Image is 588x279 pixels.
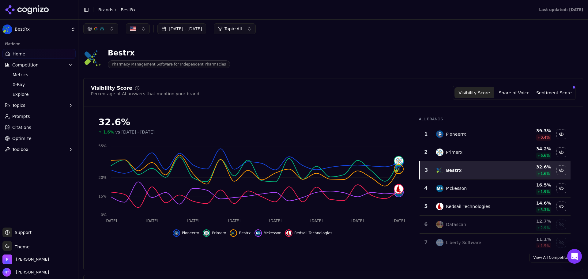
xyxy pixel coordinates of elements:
[436,130,443,138] img: pioneerrx
[2,268,49,277] button: Open user button
[567,249,582,264] div: Open Intercom Messenger
[254,229,281,237] button: Hide mckesson data
[98,144,107,148] tspan: 55%
[115,129,155,135] span: vs [DATE] - [DATE]
[351,219,364,223] tspan: [DATE]
[420,198,571,216] tr: 5redsail technologiesRedsail Technologies14.6%5.3%Hide redsail technologies data
[512,164,551,170] div: 32.6 %
[446,185,467,191] div: Mckesson
[556,220,566,229] button: Show datascan data
[541,153,550,158] span: 6.6 %
[91,91,199,97] div: Percentage of AI answers that mention your brand
[182,231,199,236] span: Pioneerrx
[436,185,443,192] img: mckesson
[454,87,494,98] button: Visibility Score
[13,270,49,275] span: [PERSON_NAME]
[174,231,179,236] img: pioneerrx
[541,243,550,248] span: 1.5 %
[15,27,68,32] span: BestRx
[529,253,575,262] a: View All Competitors
[393,219,405,223] tspan: [DATE]
[108,60,230,68] span: Pharmacy Management Software for Independent Pharmacies
[12,62,39,68] span: Competition
[512,200,551,206] div: 14.6 %
[2,100,76,110] button: Topics
[394,156,403,165] img: primerx
[394,165,403,173] img: bestrx
[2,134,76,143] a: Optimize
[2,145,76,154] button: Toolbox
[419,117,571,122] div: All Brands
[294,231,332,236] span: Redsail Technologies
[512,128,551,134] div: 39.3 %
[512,218,551,224] div: 12.7 %
[12,113,30,119] span: Prompts
[420,179,571,198] tr: 4mckessonMckesson16.5%1.9%Hide mckesson data
[10,90,68,99] a: Explore
[101,213,107,217] tspan: 0%
[13,81,66,88] span: X-Ray
[103,129,114,135] span: 1.6%
[12,146,28,153] span: Toolbox
[423,167,430,174] div: 3
[556,165,566,175] button: Hide bestrx data
[422,239,430,246] div: 7
[310,219,323,223] tspan: [DATE]
[436,203,443,210] img: redsail technologies
[10,70,68,79] a: Metrics
[12,244,29,249] span: Theme
[91,86,132,91] div: Visibility Score
[446,239,481,246] div: Liberty Software
[98,194,107,198] tspan: 15%
[420,143,571,161] tr: 2primerxPrimerx34.2%6.6%Hide primerx data
[187,219,199,223] tspan: [DATE]
[269,219,282,223] tspan: [DATE]
[13,72,66,78] span: Metrics
[539,7,583,12] div: Last updated: [DATE]
[556,202,566,211] button: Hide redsail technologies data
[12,135,32,141] span: Optimize
[394,185,403,193] img: redsail technologies
[512,236,551,242] div: 11.1 %
[83,48,103,68] img: BestRx
[534,87,574,98] button: Sentiment Score
[436,221,443,228] img: datascan
[494,87,534,98] button: Share of Voice
[105,219,117,223] tspan: [DATE]
[422,185,430,192] div: 4
[446,167,462,173] div: Bestrx
[420,125,571,143] tr: 1pioneerrxPioneerrx39.3%0.4%Hide pioneerrx data
[556,147,566,157] button: Hide primerx data
[98,7,113,12] a: Brands
[231,231,236,236] img: bestrx
[12,102,25,108] span: Topics
[2,123,76,132] a: Citations
[2,34,37,40] a: Enable Validation
[16,257,49,262] span: Perrill
[2,2,89,8] p: Analytics Inspector 1.7.0
[157,23,206,34] button: [DATE] - [DATE]
[98,117,407,128] div: 32.6%
[2,34,37,40] abbr: Enabling validation will send analytics events to the Bazaarvoice validation service. If an event...
[10,80,68,89] a: X-Ray
[203,229,226,237] button: Hide primerx data
[285,229,332,237] button: Hide redsail technologies data
[556,183,566,193] button: Hide mckesson data
[420,234,571,252] tr: 7liberty softwareLiberty Software11.1%1.5%Show liberty software data
[2,254,12,264] img: Perrill
[256,231,261,236] img: mckesson
[108,48,230,58] div: Bestrx
[446,203,490,209] div: Redsail Technologies
[446,131,466,137] div: Pioneerrx
[173,229,199,237] button: Hide pioneerrx data
[422,203,430,210] div: 5
[541,171,550,176] span: 1.6 %
[224,26,242,32] span: Topic: All
[239,231,251,236] span: Bestrx
[12,124,31,130] span: Citations
[98,175,107,180] tspan: 30%
[2,49,76,59] a: Home
[98,7,136,13] nav: breadcrumb
[121,7,136,13] span: BestRx
[228,219,241,223] tspan: [DATE]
